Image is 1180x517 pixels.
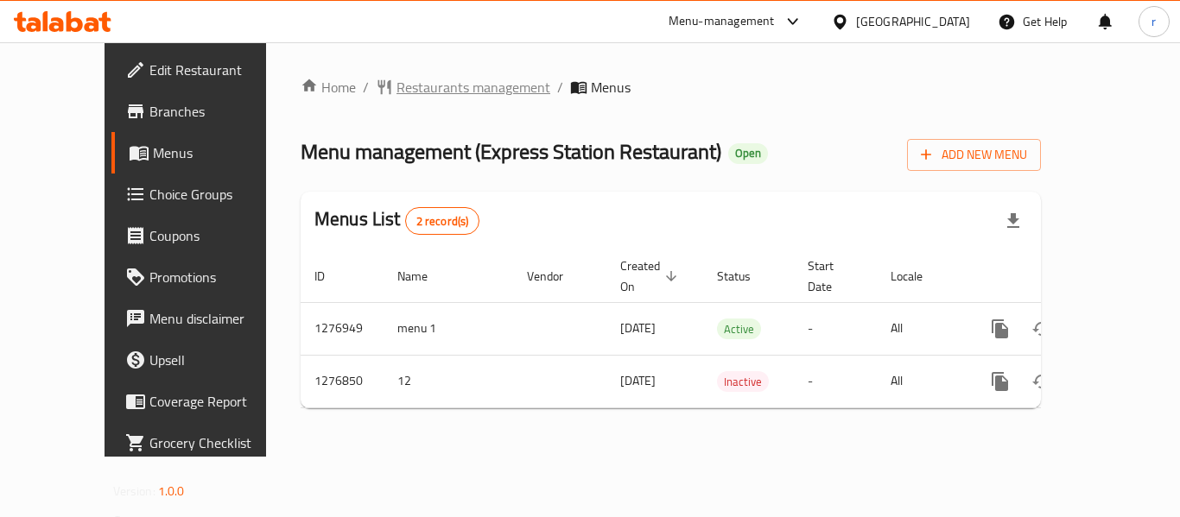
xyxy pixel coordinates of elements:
span: Choice Groups [149,184,288,205]
span: Grocery Checklist [149,432,288,453]
h2: Menus List [314,206,479,235]
li: / [363,77,369,98]
span: Version: [113,480,155,502]
button: Change Status [1021,361,1063,402]
span: Branches [149,101,288,122]
span: Open [728,146,768,161]
a: Promotions [111,256,301,298]
a: Upsell [111,339,301,381]
span: Edit Restaurant [149,60,288,80]
td: 1276949 [301,302,384,355]
a: Coupons [111,215,301,256]
div: Active [717,318,761,339]
td: - [794,355,877,407]
td: All [877,355,966,407]
th: Actions [966,250,1159,303]
button: Change Status [1021,308,1063,350]
span: [DATE] [620,317,656,339]
span: [DATE] [620,369,656,392]
span: Coverage Report [149,391,288,412]
button: more [980,308,1021,350]
span: Menus [591,77,631,98]
a: Branches [111,91,301,132]
td: All [877,302,966,355]
span: Inactive [717,372,769,392]
div: Menu-management [669,11,775,32]
span: Name [397,266,450,287]
span: Vendor [527,266,586,287]
span: Upsell [149,350,288,370]
span: Menu management ( Express Station Restaurant ) [301,132,721,171]
span: r [1151,12,1156,31]
nav: breadcrumb [301,77,1041,98]
td: - [794,302,877,355]
span: Coupons [149,225,288,246]
span: Menu disclaimer [149,308,288,329]
a: Home [301,77,356,98]
span: 1.0.0 [158,480,185,502]
span: ID [314,266,347,287]
span: Start Date [808,255,856,297]
div: Inactive [717,371,769,392]
span: Active [717,319,761,339]
span: Created On [620,255,682,297]
a: Menus [111,132,301,173]
button: Add New Menu [907,139,1041,171]
button: more [980,361,1021,402]
div: Total records count [405,207,480,235]
span: 2 record(s) [406,213,479,230]
a: Edit Restaurant [111,49,301,91]
td: menu 1 [384,302,513,355]
span: Promotions [149,267,288,287]
a: Restaurants management [376,77,550,98]
td: 12 [384,355,513,407]
span: Menus [153,142,288,163]
a: Grocery Checklist [111,422,301,463]
div: Open [728,143,768,164]
table: enhanced table [301,250,1159,408]
div: [GEOGRAPHIC_DATA] [856,12,970,31]
span: Status [717,266,773,287]
li: / [557,77,563,98]
div: Export file [993,200,1034,242]
a: Menu disclaimer [111,298,301,339]
span: Add New Menu [921,144,1027,166]
a: Choice Groups [111,173,301,215]
a: Coverage Report [111,381,301,422]
span: Restaurants management [397,77,550,98]
td: 1276850 [301,355,384,407]
span: Locale [891,266,945,287]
